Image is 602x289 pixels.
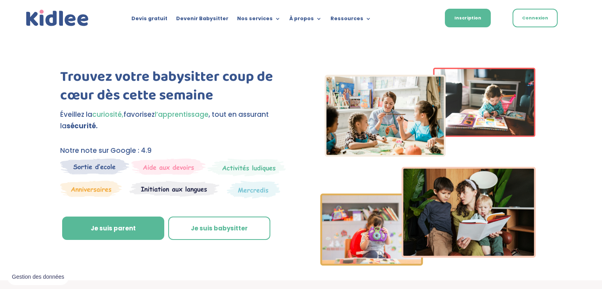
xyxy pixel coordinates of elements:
[24,8,91,29] img: logo_kidlee_bleu
[227,181,280,199] img: Thematique
[92,110,123,119] span: curiosité,
[60,158,129,175] img: Sortie decole
[176,16,228,25] a: Devenir Babysitter
[60,181,122,197] img: Anniversaire
[60,145,288,156] p: Notre note sur Google : 4.9
[66,121,98,131] strong: sécurité.
[60,68,288,109] h1: Trouvez votre babysitter coup de cœur dès cette semaine
[62,217,164,240] a: Je suis parent
[237,16,281,25] a: Nos services
[12,274,64,281] span: Gestion des données
[207,158,286,177] img: Mercredi
[24,8,91,29] a: Kidlee Logo
[168,217,270,240] a: Je suis babysitter
[7,269,69,285] button: Gestion des données
[131,16,167,25] a: Devis gratuit
[320,68,536,266] img: Imgs-2
[513,9,558,27] a: Connexion
[131,158,206,175] img: weekends
[155,110,209,119] span: l’apprentissage
[416,16,423,21] img: Français
[445,9,491,27] a: Inscription
[129,181,219,197] img: Atelier thematique
[330,16,371,25] a: Ressources
[289,16,322,25] a: À propos
[60,109,288,132] p: Éveillez la favorisez , tout en assurant la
